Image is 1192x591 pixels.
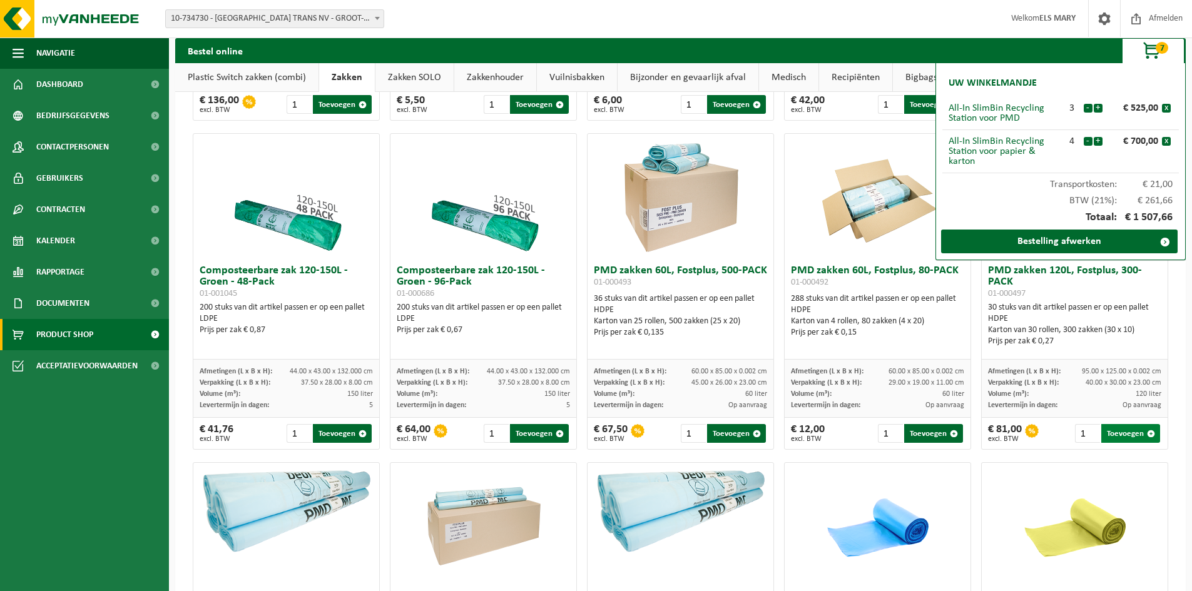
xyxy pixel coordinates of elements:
span: 60.00 x 85.00 x 0.002 cm [691,368,767,375]
h2: Uw winkelmandje [942,69,1043,97]
span: Product Shop [36,319,93,350]
button: 7 [1122,38,1184,63]
button: x [1162,104,1171,113]
h3: Composteerbare zak 120-150L - Groen - 96-Pack [397,265,570,299]
button: Toevoegen [707,424,766,443]
span: Documenten [36,288,89,319]
span: Op aanvraag [925,402,964,409]
span: 7 [1156,42,1168,54]
button: Toevoegen [313,95,372,114]
div: Prijs per zak € 0,27 [988,336,1161,347]
div: Prijs per zak € 0,15 [791,327,964,338]
span: Levertermijn in dagen: [397,402,466,409]
h3: PMD zakken 60L, Fostplus, 80-PACK [791,265,964,290]
div: All-In SlimBin Recycling Station voor papier & karton [949,136,1061,166]
div: Transportkosten: [942,173,1179,189]
span: Bedrijfsgegevens [36,100,110,131]
div: 30 stuks van dit artikel passen er op een pallet [988,302,1161,347]
span: 44.00 x 43.00 x 132.000 cm [290,368,373,375]
button: Toevoegen [1101,424,1160,443]
span: excl. BTW [200,106,239,114]
span: Levertermijn in dagen: [594,402,663,409]
a: Recipiënten [819,63,892,92]
a: Vuilnisbakken [537,63,617,92]
button: Toevoegen [510,424,569,443]
span: Volume (m³): [988,390,1029,398]
span: Afmetingen (L x B x H): [988,368,1061,375]
img: 01-001016 [815,463,940,588]
span: Verpakking (L x B x H): [397,379,467,386]
div: Prijs per zak € 0,135 [594,327,767,338]
div: 4 [1061,136,1083,146]
span: Levertermijn in dagen: [988,402,1057,409]
div: € 6,00 [594,95,624,114]
div: € 136,00 [200,95,239,114]
img: 01-000686 [421,134,546,259]
button: + [1094,137,1103,146]
span: Verpakking (L x B x H): [791,379,862,386]
img: 01-000492 [815,134,940,259]
div: € 5,50 [397,95,427,114]
span: Levertermijn in dagen: [791,402,860,409]
div: € 700,00 [1106,136,1162,146]
span: Verpakking (L x B x H): [988,379,1059,386]
span: 29.00 x 19.00 x 11.00 cm [889,379,964,386]
div: 288 stuks van dit artikel passen er op een pallet [791,293,964,338]
div: HDPE [791,305,964,316]
h3: Composteerbare zak 120-150L - Groen - 48-Pack [200,265,373,299]
input: 1 [484,95,509,114]
div: Karton van 4 rollen, 80 zakken (4 x 20) [791,316,964,327]
span: Verpakking (L x B x H): [594,379,665,386]
span: excl. BTW [594,106,624,114]
span: € 21,00 [1117,179,1173,189]
span: 37.50 x 28.00 x 8.00 cm [301,379,373,386]
span: Acceptatievoorwaarden [36,350,138,381]
div: € 67,50 [594,424,628,443]
a: Zakkenhouder [454,63,536,92]
span: Afmetingen (L x B x H): [791,368,863,375]
input: 1 [878,95,904,114]
span: Dashboard [36,69,83,100]
button: Toevoegen [707,95,766,114]
img: 01-000532 [421,463,546,588]
span: Afmetingen (L x B x H): [397,368,469,375]
div: LDPE [397,313,570,325]
div: HDPE [594,305,767,316]
span: 60 liter [745,390,767,398]
span: Navigatie [36,38,75,69]
img: 01-000496 [193,463,379,556]
div: BTW (21%): [942,189,1179,206]
span: Afmetingen (L x B x H): [200,368,272,375]
a: Bigbags [893,63,950,92]
span: 44.00 x 43.00 x 132.000 cm [487,368,570,375]
h2: Bestel online [175,38,255,63]
img: 01-001045 [224,134,349,259]
span: Op aanvraag [728,402,767,409]
span: Volume (m³): [594,390,634,398]
div: 200 stuks van dit artikel passen er op een pallet [397,302,570,336]
div: Karton van 30 rollen, 300 zakken (30 x 10) [988,325,1161,336]
button: Toevoegen [510,95,569,114]
span: Kalender [36,225,75,256]
span: excl. BTW [397,106,427,114]
span: 37.50 x 28.00 x 8.00 cm [498,379,570,386]
span: Rapportage [36,256,84,288]
span: € 1 507,66 [1117,212,1173,223]
span: Contracten [36,194,85,225]
span: excl. BTW [594,435,628,443]
span: Op aanvraag [1123,402,1161,409]
input: 1 [484,424,509,443]
span: Volume (m³): [791,390,832,398]
div: € 42,00 [791,95,825,114]
span: 45.00 x 26.00 x 23.00 cm [691,379,767,386]
div: Karton van 25 rollen, 500 zakken (25 x 20) [594,316,767,327]
span: 01-000493 [594,278,631,287]
div: € 41,76 [200,424,233,443]
input: 1 [287,95,312,114]
a: Plastic Switch zakken (combi) [175,63,318,92]
span: Contactpersonen [36,131,109,163]
button: Toevoegen [313,424,372,443]
button: - [1084,104,1093,113]
a: Zakken SOLO [375,63,454,92]
input: 1 [287,424,312,443]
